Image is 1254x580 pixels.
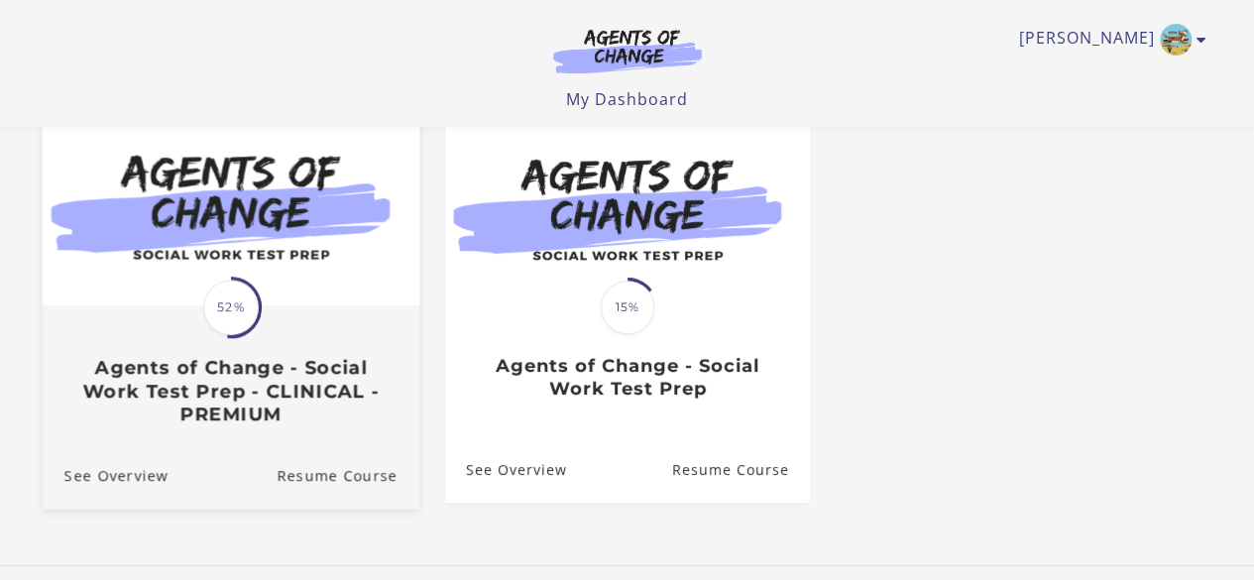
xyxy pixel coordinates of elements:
[671,437,809,502] a: Agents of Change - Social Work Test Prep: Resume Course
[466,355,788,400] h3: Agents of Change - Social Work Test Prep
[566,88,688,110] a: My Dashboard
[1019,24,1197,56] a: Toggle menu
[601,281,654,334] span: 15%
[532,28,723,73] img: Agents of Change Logo
[445,437,567,502] a: Agents of Change - Social Work Test Prep: See Overview
[42,441,168,508] a: Agents of Change - Social Work Test Prep - CLINICAL - PREMIUM: See Overview
[63,356,397,425] h3: Agents of Change - Social Work Test Prep - CLINICAL - PREMIUM
[203,280,259,335] span: 52%
[277,441,419,508] a: Agents of Change - Social Work Test Prep - CLINICAL - PREMIUM: Resume Course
